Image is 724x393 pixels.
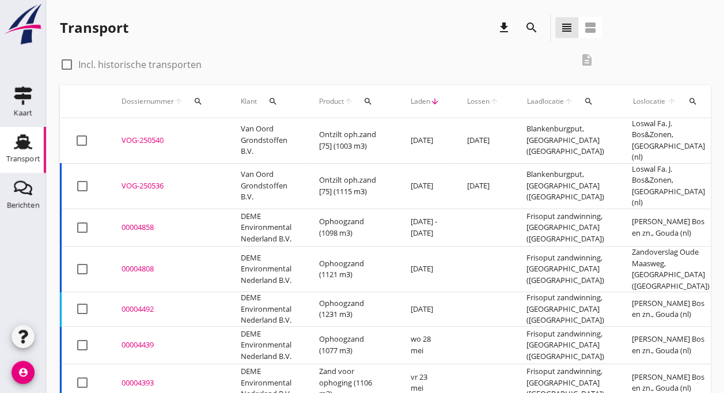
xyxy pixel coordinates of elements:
td: Ontzilt oph.zand [75] (1115 m3) [305,163,397,209]
td: [PERSON_NAME] Bos en zn., Gouda (nl) [618,209,724,247]
i: search [584,97,593,106]
td: Frisoput zandwinning, [GEOGRAPHIC_DATA] ([GEOGRAPHIC_DATA]) [513,326,618,364]
td: DEME Environmental Nederland B.V. [227,292,305,327]
td: Ophoogzand (1077 m3) [305,326,397,364]
i: download [497,21,511,35]
td: Frisoput zandwinning, [GEOGRAPHIC_DATA] ([GEOGRAPHIC_DATA]) [513,209,618,247]
div: Klant [241,88,291,115]
i: arrow_upward [174,97,183,106]
div: VOG-250540 [122,135,213,146]
i: view_agenda [583,21,597,35]
td: Van Oord Grondstoffen B.V. [227,163,305,209]
td: Zandoverslag Oude Maasweg, [GEOGRAPHIC_DATA] ([GEOGRAPHIC_DATA]) [618,247,724,292]
i: search [525,21,539,35]
span: Dossiernummer [122,96,174,107]
div: VOG-250536 [122,180,213,192]
i: view_headline [560,21,574,35]
span: Product [319,96,344,107]
td: wo 28 mei [397,326,453,364]
td: Blankenburgput, [GEOGRAPHIC_DATA] ([GEOGRAPHIC_DATA]) [513,118,618,164]
i: search [194,97,203,106]
td: DEME Environmental Nederland B.V. [227,209,305,247]
td: Ophoogzand (1098 m3) [305,209,397,247]
span: Laadlocatie [526,96,564,107]
td: [DATE] [453,163,513,209]
td: Frisoput zandwinning, [GEOGRAPHIC_DATA] ([GEOGRAPHIC_DATA]) [513,292,618,327]
i: arrow_upward [344,97,353,106]
td: [DATE] [453,118,513,164]
i: arrow_upward [666,97,677,106]
label: Incl. historische transporten [78,59,202,70]
td: [PERSON_NAME] Bos en zn., Gouda (nl) [618,292,724,327]
td: Ophoogzand (1121 m3) [305,247,397,292]
td: [DATE] [397,118,453,164]
div: Transport [6,155,40,163]
td: DEME Environmental Nederland B.V. [227,247,305,292]
div: Berichten [7,201,40,209]
td: Blankenburgput, [GEOGRAPHIC_DATA] ([GEOGRAPHIC_DATA]) [513,163,618,209]
div: Kaart [14,109,32,116]
td: [DATE] [397,163,453,209]
i: account_circle [12,361,35,384]
i: arrow_downward [430,97,439,106]
div: 00004808 [122,263,213,275]
span: Loslocatie [632,96,666,107]
i: search [268,97,278,106]
i: search [688,97,698,106]
td: [DATE] [397,292,453,327]
div: 00004393 [122,377,213,389]
span: Lossen [467,96,490,107]
td: [PERSON_NAME] Bos en zn., Gouda (nl) [618,326,724,364]
div: 00004439 [122,339,213,351]
td: Ophoogzand (1231 m3) [305,292,397,327]
td: Van Oord Grondstoffen B.V. [227,118,305,164]
i: arrow_upward [564,97,574,106]
td: Loswal Fa. J. Bos&Zonen, [GEOGRAPHIC_DATA] (nl) [618,163,724,209]
td: Ontzilt oph.zand [75] (1003 m3) [305,118,397,164]
td: Frisoput zandwinning, [GEOGRAPHIC_DATA] ([GEOGRAPHIC_DATA]) [513,247,618,292]
span: Laden [411,96,430,107]
div: 00004492 [122,304,213,315]
td: [DATE] - [DATE] [397,209,453,247]
div: 00004858 [122,222,213,233]
td: Loswal Fa. J. Bos&Zonen, [GEOGRAPHIC_DATA] (nl) [618,118,724,164]
td: DEME Environmental Nederland B.V. [227,326,305,364]
img: logo-small.a267ee39.svg [2,3,44,46]
div: Transport [60,18,128,37]
td: [DATE] [397,247,453,292]
i: search [363,97,373,106]
i: arrow_upward [490,97,499,106]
